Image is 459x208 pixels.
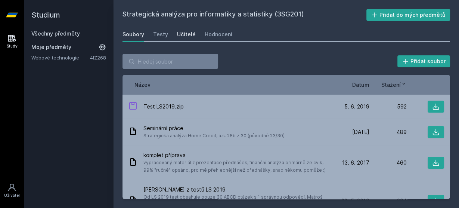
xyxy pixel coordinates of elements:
input: Hledej soubor [122,54,218,69]
div: ZIP [128,101,137,112]
span: komplet příprava [143,152,329,159]
span: [PERSON_NAME] z testů LS 2019 [143,186,329,193]
div: 489 [369,128,407,136]
a: Testy [153,27,168,42]
a: Webové technologie [31,54,90,61]
div: Testy [153,31,168,38]
button: Přidat soubor [397,55,450,67]
div: 592 [369,103,407,110]
span: Moje předměty [31,43,71,51]
span: Stažení [381,81,401,89]
span: Seminární práce [143,125,285,132]
a: Hodnocení [205,27,232,42]
div: Hodnocení [205,31,232,38]
button: Stažení [381,81,407,89]
span: [DATE] [352,128,369,136]
span: vypracovaný materiál z prezentace přednášek, finanční analýza primárně ze cvik, 99% "ručně" opsán... [143,159,329,174]
span: Test LS2019.zip [143,103,184,110]
button: Datum [352,81,369,89]
h2: Strategická analýza pro informatiky a statistiky (3SG201) [122,9,366,21]
div: Učitelé [177,31,196,38]
div: Uživatel [4,193,20,198]
div: 460 [369,159,407,166]
div: 294 [369,197,407,205]
a: Soubory [122,27,144,42]
button: Přidat do mých předmětů [366,9,450,21]
div: Study [7,43,18,49]
span: 13. 6. 2017 [342,159,369,166]
div: Soubory [122,31,144,38]
button: Název [134,81,151,89]
a: 4IZ268 [90,55,106,61]
span: Strategická analýza Home Credit, a.s. 28b z 30 (původně 23/30) [143,132,285,140]
span: 28. 5. 2019 [341,197,369,205]
a: Study [1,30,22,53]
a: Učitelé [177,27,196,42]
a: Uživatel [1,179,22,202]
span: 5. 6. 2019 [344,103,369,110]
a: Všechny předměty [31,30,80,37]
